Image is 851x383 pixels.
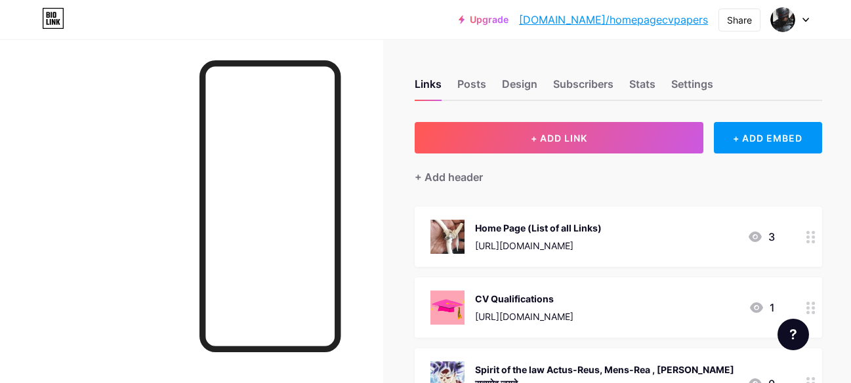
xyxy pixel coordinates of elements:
img: homepage_cv_papers [770,7,795,32]
div: + Add header [415,169,483,185]
div: + ADD EMBED [714,122,822,153]
div: [URL][DOMAIN_NAME] [475,239,602,252]
div: Design [502,76,537,100]
div: Posts [457,76,486,100]
div: [URL][DOMAIN_NAME] [475,310,573,323]
div: 1 [749,300,775,315]
img: Home Page (List of all Links) [430,220,465,254]
button: + ADD LINK [415,122,703,153]
div: Subscribers [553,76,613,100]
div: Share [727,13,752,27]
div: CV Qualifications [475,292,573,306]
div: Home Page (List of all Links) [475,221,602,235]
img: CV Qualifications [430,291,465,325]
a: [DOMAIN_NAME]/homepagecvpapers [519,12,708,28]
div: 3 [747,229,775,245]
div: Links [415,76,442,100]
a: Upgrade [459,14,509,25]
div: Stats [629,76,655,100]
div: Settings [671,76,713,100]
span: + ADD LINK [531,132,587,144]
